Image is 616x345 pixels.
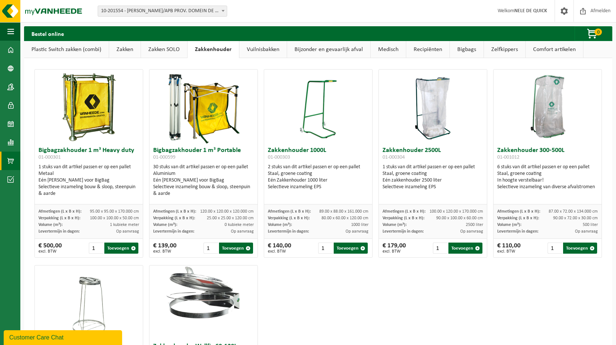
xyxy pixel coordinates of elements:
div: In hoogte verstelbaar! [497,177,598,184]
button: 0 [575,26,612,41]
div: 6 stuks van dit artikel passen er op een pallet [497,164,598,190]
span: Verpakking (L x B x H): [383,216,424,220]
span: 120.00 x 120.00 x 120.000 cm [200,209,254,214]
span: Op aanvraag [231,229,254,234]
div: Selectieve inzameling bouw & sloop, steenpuin & aarde [153,184,254,197]
span: 25.00 x 25.00 x 120.00 cm [207,216,254,220]
span: excl. BTW [268,249,291,254]
button: Toevoegen [334,243,368,254]
a: Bigbags [450,41,484,58]
span: 01-000599 [153,155,175,160]
div: Eén zakkenhouder 2500 liter [383,177,484,184]
span: 1 kubieke meter [110,223,139,227]
span: Afmetingen (L x B x H): [268,209,311,214]
input: 1 [548,243,562,254]
h3: Bigbagzakhouder 1 m³ Heavy duty [38,147,139,162]
strong: NELE DE QUICK [514,8,547,14]
div: Selectieve inzameling bouw & sloop, steenpuin & aarde [38,184,139,197]
h3: Zakkenhouder 1000L [268,147,369,162]
span: 100.00 x 100.00 x 50.00 cm [90,216,139,220]
span: Verpakking (L x B x H): [497,216,539,220]
div: Metaal [38,170,139,177]
div: € 110,00 [497,243,521,254]
img: 01-000307 [149,265,258,319]
span: 1000 liter [351,223,368,227]
span: Volume (m³): [383,223,407,227]
a: Comfort artikelen [526,41,583,58]
a: Zakken [109,41,141,58]
span: Volume (m³): [497,223,521,227]
span: Op aanvraag [116,229,139,234]
div: 1 stuks van dit artikel passen er op een pallet [383,164,484,190]
div: Staal, groene coating [383,170,484,177]
div: Eén [PERSON_NAME] voor BigBag [38,177,139,184]
div: € 139,00 [153,243,176,254]
a: Bijzonder en gevaarlijk afval [287,41,370,58]
span: Afmetingen (L x B x H): [153,209,196,214]
div: Eén Zakkenhouder 1000 liter [268,177,369,184]
span: Op aanvraag [460,229,483,234]
span: excl. BTW [153,249,176,254]
div: Selectieve inzameling EPS [268,184,369,190]
span: 80.00 x 60.00 x 120.00 cm [322,216,368,220]
span: Afmetingen (L x B x H): [38,209,81,214]
span: Levertermijn in dagen: [153,229,194,234]
img: 01-000306 [70,265,107,339]
span: Op aanvraag [346,229,368,234]
a: Recipiënten [406,41,450,58]
button: Toevoegen [448,243,482,254]
div: Staal, groene coating [268,170,369,177]
span: 10-201554 - JEUGDHERBERG SCHIPKEN/APB PROV. DOMEIN DE GAVERS - GERAARDSBERGEN [98,6,227,17]
iframe: chat widget [4,329,124,345]
span: Levertermijn in dagen: [383,229,424,234]
span: Op aanvraag [575,229,598,234]
span: 0 kubieke meter [225,223,254,227]
span: Levertermijn in dagen: [497,229,538,234]
span: 01-000303 [268,155,290,160]
button: Toevoegen [563,243,597,254]
span: Levertermijn in dagen: [38,229,80,234]
span: Levertermijn in dagen: [268,229,309,234]
span: 01-001012 [497,155,519,160]
span: excl. BTW [383,249,406,254]
span: excl. BTW [497,249,521,254]
a: Zakken SOLO [141,41,187,58]
span: Volume (m³): [268,223,292,227]
span: 10-201554 - JEUGDHERBERG SCHIPKEN/APB PROV. DOMEIN DE GAVERS - GERAARDSBERGEN [98,6,227,16]
div: € 179,00 [383,243,406,254]
img: 01-000599 [166,70,240,143]
span: Afmetingen (L x B x H): [497,209,540,214]
span: 100.00 x 120.00 x 170.000 cm [430,209,483,214]
a: Zelfkippers [484,41,525,58]
span: 01-000304 [383,155,405,160]
a: Zakkenhouder [188,41,239,58]
div: 30 stuks van dit artikel passen er op een pallet [153,164,254,197]
span: 89.00 x 88.00 x 161.000 cm [319,209,368,214]
img: 01-000301 [52,70,126,143]
h2: Bestel online [24,26,71,41]
div: Aluminium [153,170,254,177]
h3: Zakkenhouder 2500L [383,147,484,162]
input: 1 [203,243,218,254]
div: € 140,00 [268,243,291,254]
span: 87.00 x 72.00 x 134.000 cm [549,209,598,214]
h3: Zakkenhouder 300-500L [497,147,598,162]
span: 90.00 x 100.00 x 60.00 cm [436,216,483,220]
span: Afmetingen (L x B x H): [383,209,425,214]
div: € 500,00 [38,243,62,254]
div: 1 stuks van dit artikel passen er op een pallet [38,164,139,197]
span: Verpakking (L x B x H): [268,216,310,220]
img: 01-000303 [300,70,337,143]
span: Volume (m³): [153,223,177,227]
span: Verpakking (L x B x H): [38,216,80,220]
h3: Bigbagzakhouder 1 m³ Portable [153,147,254,162]
a: Medisch [371,41,406,58]
button: Toevoegen [104,243,138,254]
img: 01-001012 [511,70,585,143]
div: Staal, groene coating [497,170,598,177]
input: 1 [89,243,104,254]
img: 01-000304 [414,70,451,143]
span: Verpakking (L x B x H): [153,216,195,220]
span: 0 [595,28,602,35]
